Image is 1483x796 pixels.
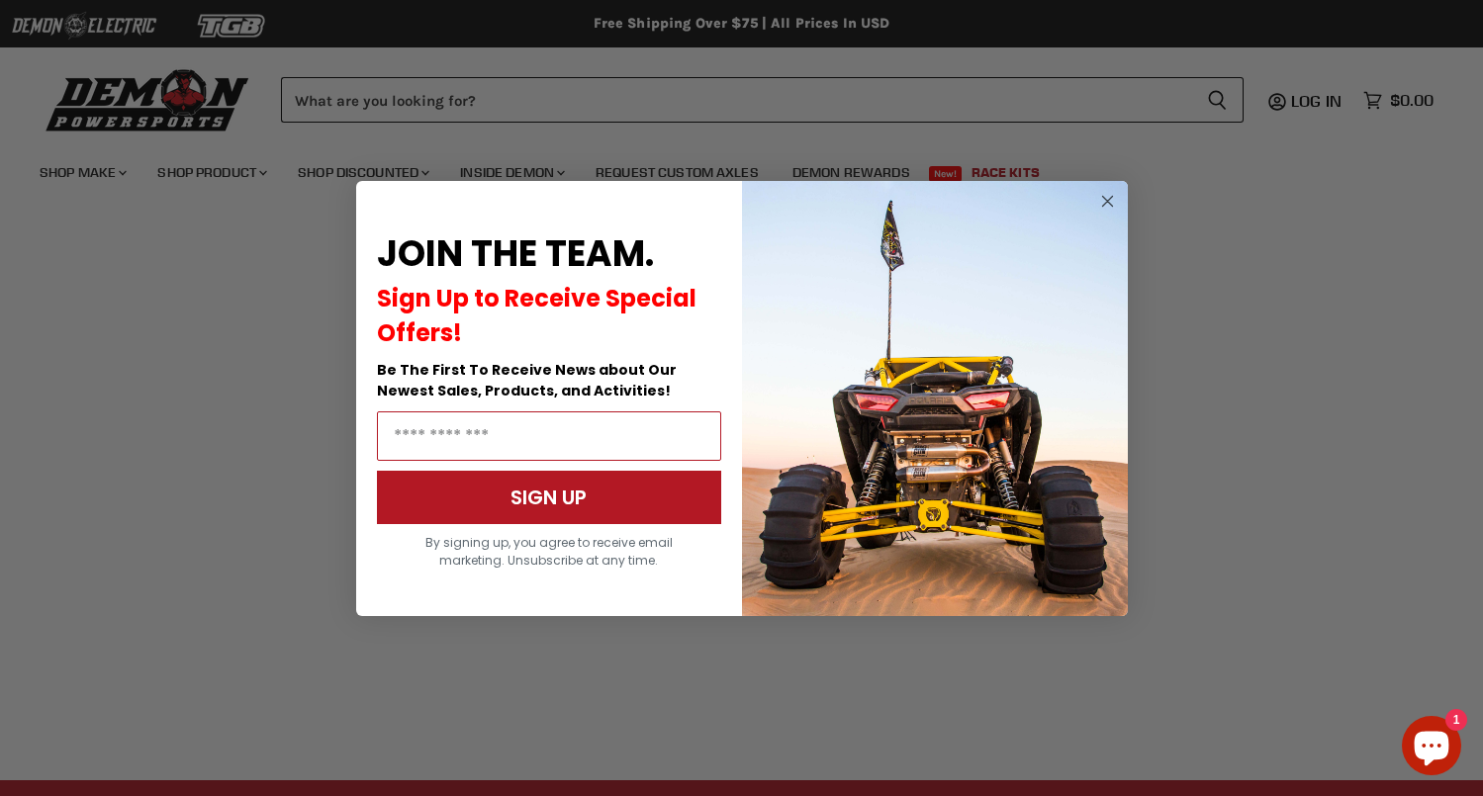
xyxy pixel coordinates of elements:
inbox-online-store-chat: Shopify online store chat [1396,716,1467,780]
button: SIGN UP [377,471,721,524]
span: JOIN THE TEAM. [377,228,654,279]
span: Sign Up to Receive Special Offers! [377,282,696,349]
span: By signing up, you agree to receive email marketing. Unsubscribe at any time. [425,534,673,569]
input: Email Address [377,411,721,461]
img: a9095488-b6e7-41ba-879d-588abfab540b.jpeg [742,181,1128,616]
button: Close dialog [1095,189,1120,214]
span: Be The First To Receive News about Our Newest Sales, Products, and Activities! [377,360,677,400]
